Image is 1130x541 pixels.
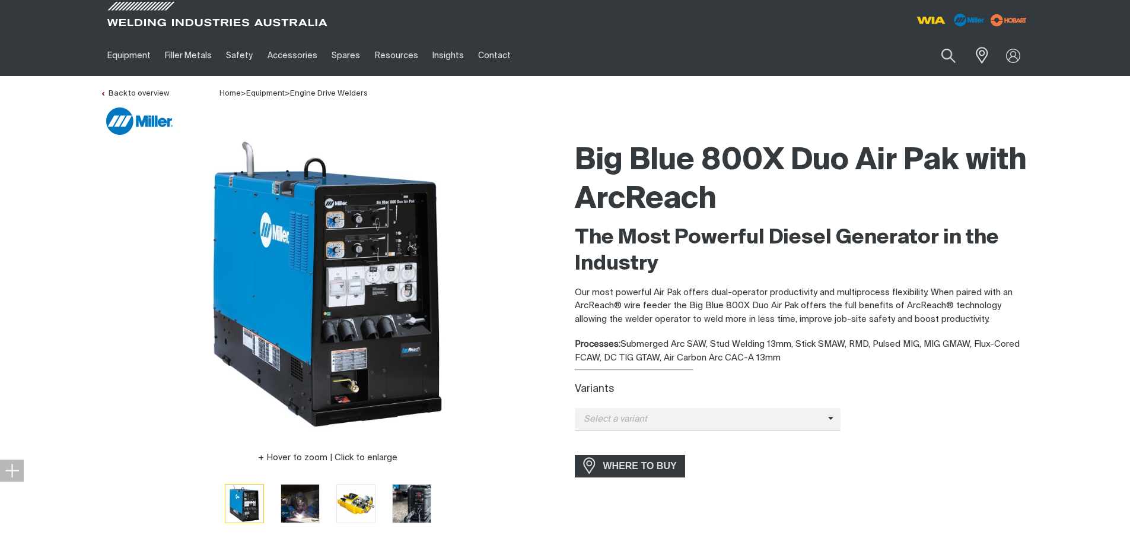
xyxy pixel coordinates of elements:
[219,90,241,97] span: Home
[285,90,290,97] span: >
[246,90,285,97] a: Equipment
[281,485,319,523] img: Big Blue 800X Duo Air Pak with ArcReach
[392,484,431,523] button: Go to slide 4
[180,136,476,433] img: Big Blue 800X Duo Air Pak with ArcReach
[575,338,1030,365] div: Submerged Arc SAW, Stud Welding 13mm, Stick SMAW, RMD, Pulsed MIG, MIG GMAW, Flux-Cored FCAW, DC ...
[100,90,169,97] a: Back to overview
[225,484,264,523] button: Go to slide 1
[337,485,375,523] img: Big Blue 800X Duo Air Pak with ArcReach
[575,142,1030,219] h1: Big Blue 800X Duo Air Pak with ArcReach
[225,485,263,523] img: Big Blue 800X Duo Air Pak with ArcReach
[290,90,368,97] a: Engine Drive Welders
[158,35,219,76] a: Filler Metals
[575,455,686,477] a: WHERE TO BUY
[219,88,241,97] a: Home
[100,35,798,76] nav: Main
[596,457,685,476] span: WHERE TO BUY
[219,35,260,76] a: Safety
[987,11,1030,29] img: miller
[913,42,968,69] input: Product name or item number...
[425,35,471,76] a: Insights
[575,384,614,394] label: Variants
[241,90,246,97] span: >
[471,35,518,76] a: Contact
[928,42,969,69] button: Search products
[367,35,425,76] a: Resources
[100,35,158,76] a: Equipment
[575,225,1030,277] h2: The Most Powerful Diesel Generator in the Industry
[324,35,367,76] a: Spares
[281,484,320,523] button: Go to slide 2
[575,413,828,426] span: Select a variant
[260,35,324,76] a: Accessories
[393,485,431,523] img: Big Blue 800X Duo Air Pak with ArcReach
[575,286,1030,327] p: Our most powerful Air Pak offers dual-operator productivity and multiprocess flexibility. When pa...
[251,451,405,465] button: Hover to zoom | Click to enlarge
[575,340,620,349] strong: Processes:
[106,107,173,135] img: Miller
[5,463,19,477] img: hide socials
[336,484,375,523] button: Go to slide 3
